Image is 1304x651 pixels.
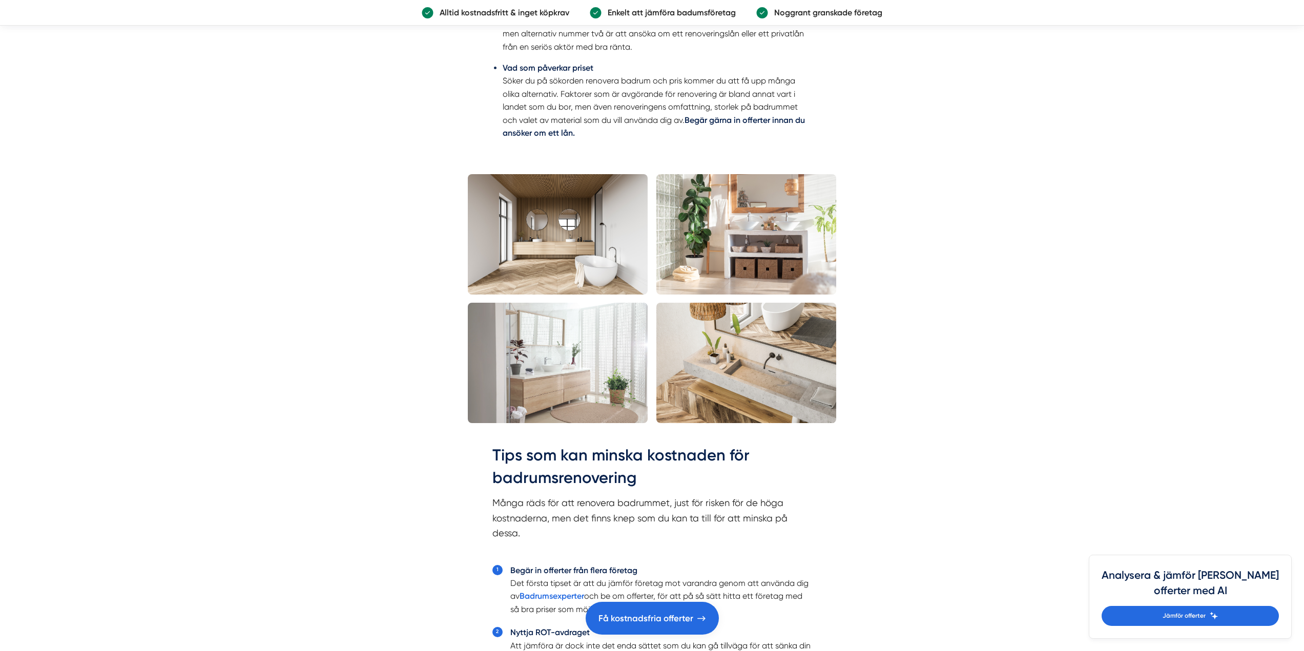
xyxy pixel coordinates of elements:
[510,565,637,575] strong: Begär in offerter från flera företag
[433,6,569,19] p: Alltid kostnadsfritt & inget köpkrav
[492,444,812,495] h2: Tips som kan minska kostnaden för badrumsrenovering
[656,174,837,295] img: Badrumsrenovering
[492,495,812,556] p: Många räds för att renovera badrummet, just för risken för de höga kostnaderna, men det finns kne...
[602,6,736,19] p: Enkelt att jämföra badumsföretag
[503,63,593,73] strong: Vad som påverkar priset
[598,612,693,625] span: Få kostnadsfria offerter
[1102,606,1279,626] a: Jämför offerter
[503,61,812,139] li: Söker du på sökorden renovera badrum och pris kommer du att få upp många olika alternativ. Faktor...
[1102,568,1279,606] h4: Analysera & jämför [PERSON_NAME] offerter med AI
[510,564,812,616] li: Det första tipset är att du jämför företag mot varandra genom att använda dig av och be om offert...
[768,6,882,19] p: Noggrant granskade företag
[510,627,590,637] strong: Nyttja ROT-avdraget
[520,591,584,601] a: Badrumsexperter
[468,174,648,295] img: Snyggt trä badrum
[1163,611,1206,621] span: Jämför offerter
[503,115,805,138] strong: Begär gärna in offerter innan du ansöker om ett lån.
[586,602,719,635] a: Få kostnadsfria offerter
[468,303,648,423] img: Ljust badrum
[656,303,837,423] img: Badrum med snyggt handfat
